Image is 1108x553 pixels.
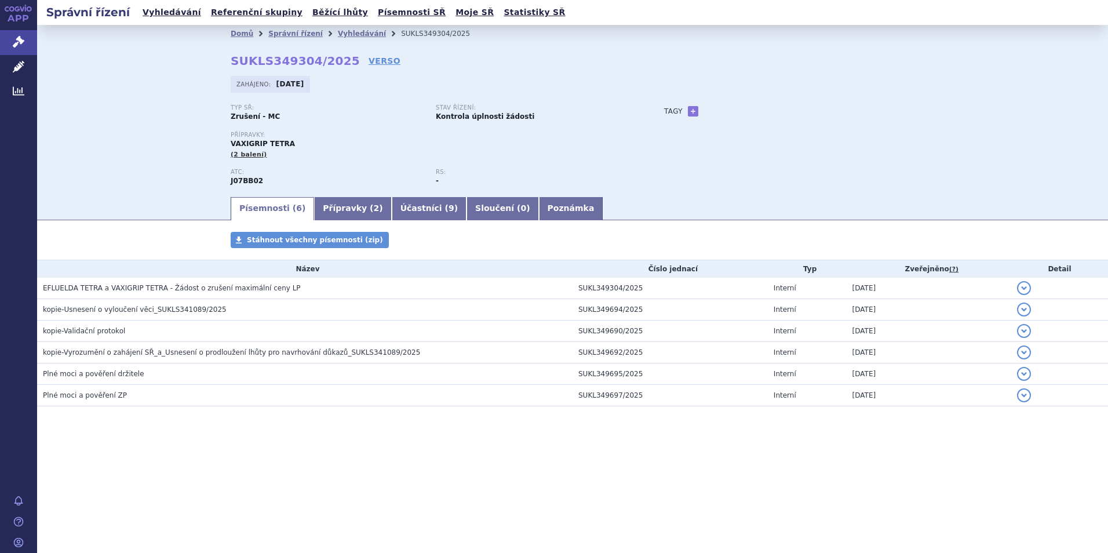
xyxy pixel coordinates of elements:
[374,203,380,213] span: 2
[774,348,796,356] span: Interní
[573,363,768,385] td: SUKL349695/2025
[774,327,796,335] span: Interní
[43,391,127,399] span: Plné moci a pověření ZP
[231,169,424,176] p: ATC:
[268,30,323,38] a: Správní řízení
[231,30,253,38] a: Domů
[139,5,205,20] a: Vyhledávání
[774,391,796,399] span: Interní
[37,4,139,20] h2: Správní řízení
[43,305,227,314] span: kopie-Usnesení o vyloučení věci_SUKLS341089/2025
[43,348,420,356] span: kopie-Vyrozumění o zahájení SŘ_a_Usnesení o prodloužení lhůty pro navrhování důkazů_SUKLS341089/2025
[847,363,1011,385] td: [DATE]
[452,5,497,20] a: Moje SŘ
[43,327,125,335] span: kopie-Validační protokol
[500,5,568,20] a: Statistiky SŘ
[1017,281,1031,295] button: detail
[296,203,302,213] span: 6
[231,177,263,185] strong: CHŘIPKA, INAKTIVOVANÁ VAKCÍNA, ŠTĚPENÝ VIRUS NEBO POVRCHOVÝ ANTIGEN
[1017,367,1031,381] button: detail
[309,5,371,20] a: Běžící lhůty
[847,278,1011,299] td: [DATE]
[466,197,538,220] a: Sloučení (0)
[369,55,400,67] a: VERSO
[231,197,314,220] a: Písemnosti (6)
[231,151,267,158] span: (2 balení)
[664,104,683,118] h3: Tagy
[207,5,306,20] a: Referenční skupiny
[573,321,768,342] td: SUKL349690/2025
[774,370,796,378] span: Interní
[436,112,534,121] strong: Kontrola úplnosti žádosti
[573,260,768,278] th: Číslo jednací
[37,260,573,278] th: Název
[1011,260,1108,278] th: Detail
[338,30,386,38] a: Vyhledávání
[374,5,449,20] a: Písemnosti SŘ
[847,299,1011,321] td: [DATE]
[847,342,1011,363] td: [DATE]
[847,321,1011,342] td: [DATE]
[520,203,526,213] span: 0
[276,80,304,88] strong: [DATE]
[236,79,273,89] span: Zahájeno:
[436,169,629,176] p: RS:
[847,260,1011,278] th: Zveřejněno
[539,197,603,220] a: Poznámka
[436,104,629,111] p: Stav řízení:
[1017,324,1031,338] button: detail
[573,278,768,299] td: SUKL349304/2025
[43,284,301,292] span: EFLUELDA TETRA a VAXIGRIP TETRA - Žádost o zrušení maximální ceny LP
[231,112,280,121] strong: Zrušení - MC
[231,104,424,111] p: Typ SŘ:
[573,385,768,406] td: SUKL349697/2025
[774,305,796,314] span: Interní
[688,106,698,117] a: +
[847,385,1011,406] td: [DATE]
[449,203,454,213] span: 9
[573,299,768,321] td: SUKL349694/2025
[949,265,958,274] abbr: (?)
[231,132,641,139] p: Přípravky:
[231,140,295,148] span: VAXIGRIP TETRA
[436,177,439,185] strong: -
[231,54,360,68] strong: SUKLS349304/2025
[392,197,466,220] a: Účastníci (9)
[314,197,391,220] a: Přípravky (2)
[43,370,144,378] span: Plné moci a pověření držitele
[768,260,847,278] th: Typ
[247,236,383,244] span: Stáhnout všechny písemnosti (zip)
[774,284,796,292] span: Interní
[1017,303,1031,316] button: detail
[573,342,768,363] td: SUKL349692/2025
[401,25,485,42] li: SUKLS349304/2025
[1017,345,1031,359] button: detail
[231,232,389,248] a: Stáhnout všechny písemnosti (zip)
[1017,388,1031,402] button: detail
